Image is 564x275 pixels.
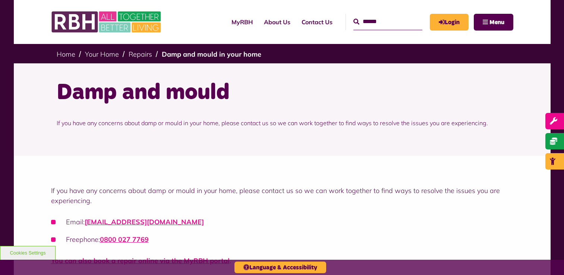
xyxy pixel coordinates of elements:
[234,262,326,273] button: Language & Accessibility
[258,12,296,32] a: About Us
[85,50,119,59] a: Your Home
[85,218,204,226] a: [EMAIL_ADDRESS][DOMAIN_NAME]
[51,7,163,37] img: RBH
[51,256,513,266] p: .
[100,235,149,244] a: call 08000277769
[530,241,564,275] iframe: Netcall Web Assistant for live chat
[51,186,513,206] p: If you have any concerns about damp or mould in your home, please contact us so we can work toget...
[296,12,338,32] a: Contact Us
[51,234,513,244] li: Freephone:
[57,78,508,107] h1: Damp and mould
[474,14,513,31] button: Navigation
[162,50,261,59] a: Damp and mould in your home
[51,217,513,227] li: Email:
[430,14,469,31] a: MyRBH
[129,50,152,59] a: Repairs
[226,12,258,32] a: MyRBH
[51,256,230,265] a: You can also book a repair online via the MyRBH portal - open in a new tab
[57,50,75,59] a: Home
[353,14,422,30] input: Search
[489,19,504,25] span: Menu
[57,107,508,139] p: If you have any concerns about damp or mould in your home, please contact us so we can work toget...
